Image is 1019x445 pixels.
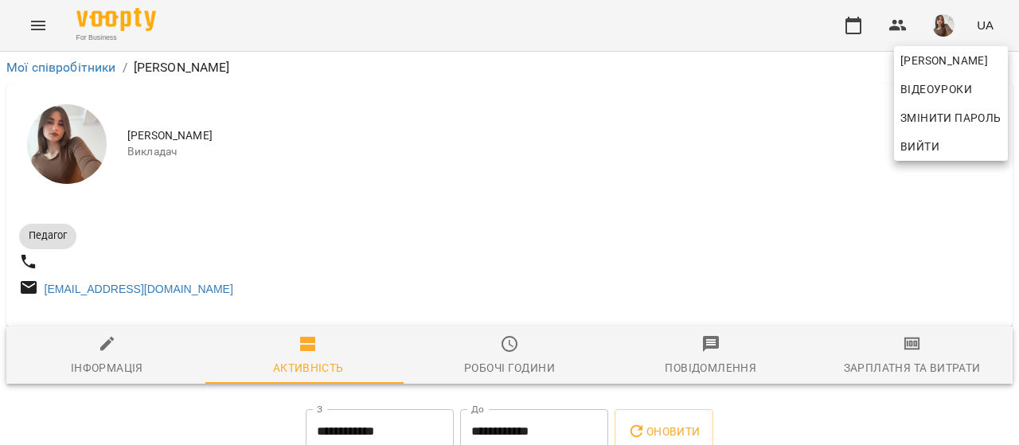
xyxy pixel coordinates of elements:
span: Вийти [900,137,939,156]
span: [PERSON_NAME] [900,51,1001,70]
span: Змінити пароль [900,108,1001,127]
span: Відеоуроки [900,80,972,99]
button: Вийти [894,132,1008,161]
a: Змінити пароль [894,103,1008,132]
a: [PERSON_NAME] [894,46,1008,75]
a: Відеоуроки [894,75,978,103]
